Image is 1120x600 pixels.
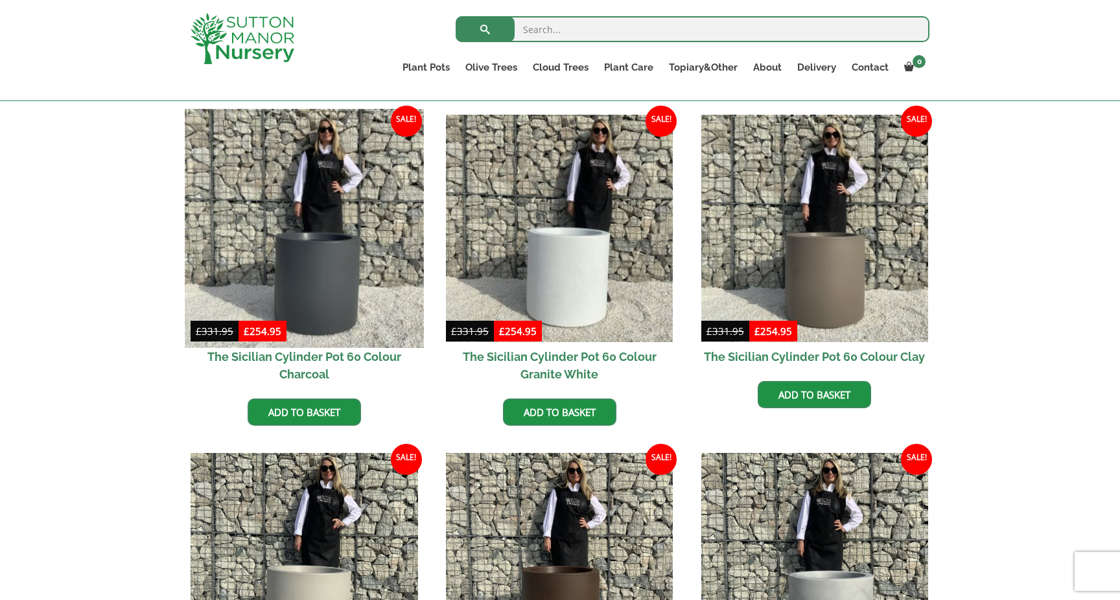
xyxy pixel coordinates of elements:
[185,109,423,347] img: The Sicilian Cylinder Pot 60 Colour Charcoal
[244,325,250,338] span: £
[191,115,418,389] a: Sale! The Sicilian Cylinder Pot 60 Colour Charcoal
[758,381,871,408] a: Add to basket: “The Sicilian Cylinder Pot 60 Colour Clay”
[701,115,929,371] a: Sale! The Sicilian Cylinder Pot 60 Colour Clay
[446,342,673,389] h2: The Sicilian Cylinder Pot 60 Colour Granite White
[451,325,457,338] span: £
[646,106,677,137] span: Sale!
[458,58,525,76] a: Olive Trees
[191,13,294,64] img: logo
[844,58,896,76] a: Contact
[646,444,677,475] span: Sale!
[745,58,789,76] a: About
[596,58,661,76] a: Plant Care
[706,325,744,338] bdi: 331.95
[196,325,202,338] span: £
[391,444,422,475] span: Sale!
[525,58,596,76] a: Cloud Trees
[395,58,458,76] a: Plant Pots
[661,58,745,76] a: Topiary&Other
[446,115,673,389] a: Sale! The Sicilian Cylinder Pot 60 Colour Granite White
[451,325,489,338] bdi: 331.95
[754,325,760,338] span: £
[789,58,844,76] a: Delivery
[901,444,932,475] span: Sale!
[391,106,422,137] span: Sale!
[196,325,233,338] bdi: 331.95
[499,325,505,338] span: £
[446,115,673,342] img: The Sicilian Cylinder Pot 60 Colour Granite White
[701,115,929,342] img: The Sicilian Cylinder Pot 60 Colour Clay
[503,398,616,426] a: Add to basket: “The Sicilian Cylinder Pot 60 Colour Granite White”
[896,58,929,76] a: 0
[499,325,537,338] bdi: 254.95
[456,16,929,42] input: Search...
[913,55,926,68] span: 0
[191,342,418,389] h2: The Sicilian Cylinder Pot 60 Colour Charcoal
[754,325,792,338] bdi: 254.95
[701,342,929,371] h2: The Sicilian Cylinder Pot 60 Colour Clay
[244,325,281,338] bdi: 254.95
[248,398,361,426] a: Add to basket: “The Sicilian Cylinder Pot 60 Colour Charcoal”
[901,106,932,137] span: Sale!
[706,325,712,338] span: £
